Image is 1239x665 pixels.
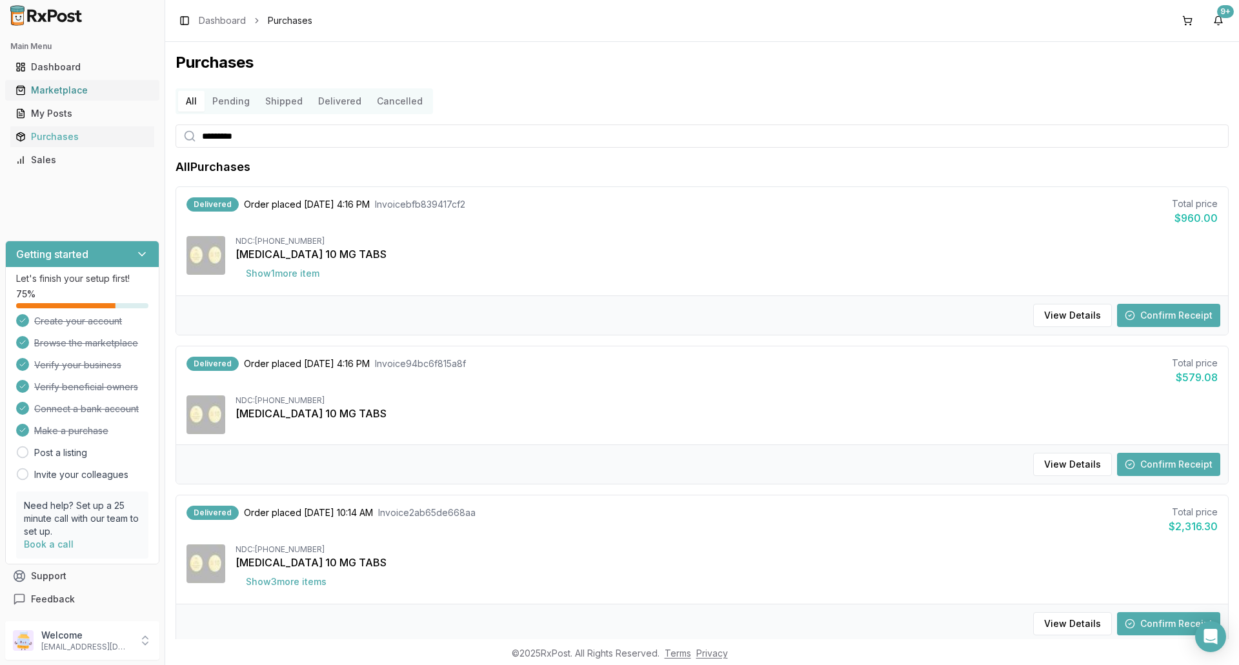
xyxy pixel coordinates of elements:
button: Pending [205,91,257,112]
span: Order placed [DATE] 10:14 AM [244,506,373,519]
span: Feedback [31,593,75,606]
a: Post a listing [34,446,87,459]
span: Purchases [268,14,312,27]
button: Show3more items [236,570,337,593]
a: Marketplace [10,79,154,102]
button: All [178,91,205,112]
div: [MEDICAL_DATA] 10 MG TABS [236,555,1218,570]
div: NDC: [PHONE_NUMBER] [236,395,1218,406]
button: Feedback [5,588,159,611]
div: Sales [15,154,149,166]
button: Cancelled [369,91,430,112]
h1: Purchases [176,52,1229,73]
div: Total price [1169,506,1218,519]
a: Terms [665,648,691,659]
div: NDC: [PHONE_NUMBER] [236,544,1218,555]
span: Order placed [DATE] 4:16 PM [244,357,370,370]
a: Book a call [24,539,74,550]
img: User avatar [13,630,34,651]
div: Open Intercom Messenger [1195,621,1226,652]
h3: Getting started [16,246,88,262]
button: Support [5,564,159,588]
span: Invoice bfb839417cf2 [375,198,465,211]
button: View Details [1033,453,1112,476]
span: Order placed [DATE] 4:16 PM [244,198,370,211]
p: Let's finish your setup first! [16,272,148,285]
span: 75 % [16,288,35,301]
div: Delivered [186,197,239,212]
a: My Posts [10,102,154,125]
span: Make a purchase [34,424,108,437]
div: Total price [1172,197,1218,210]
span: Invoice 2ab65de668aa [378,506,476,519]
div: Dashboard [15,61,149,74]
button: View Details [1033,304,1112,327]
h1: All Purchases [176,158,250,176]
span: Invoice 94bc6f815a8f [375,357,466,370]
p: [EMAIL_ADDRESS][DOMAIN_NAME] [41,642,131,652]
button: Shipped [257,91,310,112]
span: Verify beneficial owners [34,381,138,393]
a: Dashboard [199,14,246,27]
button: View Details [1033,612,1112,635]
button: Confirm Receipt [1117,304,1220,327]
div: Delivered [186,357,239,371]
div: Delivered [186,506,239,520]
img: Jardiance 10 MG TABS [186,395,225,434]
div: [MEDICAL_DATA] 10 MG TABS [236,406,1218,421]
img: RxPost Logo [5,5,88,26]
div: My Posts [15,107,149,120]
div: Marketplace [15,84,149,97]
a: Privacy [696,648,728,659]
p: Need help? Set up a 25 minute call with our team to set up. [24,499,141,538]
div: $960.00 [1172,210,1218,226]
h2: Main Menu [10,41,154,52]
span: Create your account [34,315,122,328]
a: Sales [10,148,154,172]
p: Welcome [41,629,131,642]
div: [MEDICAL_DATA] 10 MG TABS [236,246,1218,262]
img: Jardiance 10 MG TABS [186,236,225,275]
a: Dashboard [10,55,154,79]
button: Show1more item [236,262,330,285]
div: 9+ [1217,5,1234,18]
button: Sales [5,150,159,170]
button: 9+ [1208,10,1229,31]
div: $579.08 [1172,370,1218,385]
span: Connect a bank account [34,402,139,415]
div: Total price [1172,357,1218,370]
button: Marketplace [5,80,159,101]
img: Jardiance 10 MG TABS [186,544,225,583]
div: $2,316.30 [1169,519,1218,534]
button: Confirm Receipt [1117,612,1220,635]
button: Dashboard [5,57,159,77]
span: Browse the marketplace [34,337,138,350]
span: Verify your business [34,359,121,372]
div: Purchases [15,130,149,143]
button: Delivered [310,91,369,112]
button: My Posts [5,103,159,124]
a: Invite your colleagues [34,468,128,481]
nav: breadcrumb [199,14,312,27]
button: Purchases [5,126,159,147]
button: Confirm Receipt [1117,453,1220,476]
div: NDC: [PHONE_NUMBER] [236,236,1218,246]
a: Purchases [10,125,154,148]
